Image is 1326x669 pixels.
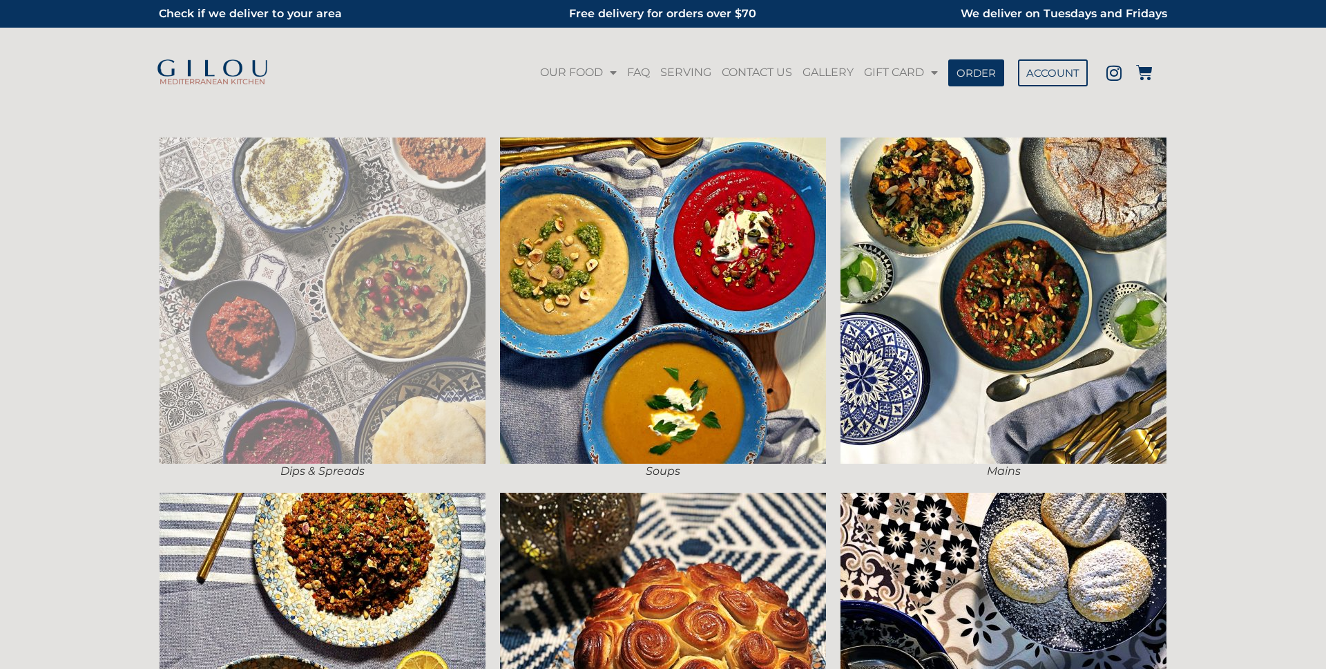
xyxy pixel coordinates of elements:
[957,68,996,78] span: ORDER
[160,138,486,464] img: Dips & Spreads
[537,57,620,88] a: OUR FOOD
[799,57,857,88] a: GALLERY
[840,138,1166,464] img: Mains
[861,57,941,88] a: GIFT CARD
[1018,59,1088,86] a: ACCOUNT
[535,57,942,88] nav: Menu
[1026,68,1079,78] span: ACCOUNT
[152,78,273,86] h2: MEDITERRANEAN KITCHEN
[840,464,1167,479] figcaption: Mains
[718,57,796,88] a: CONTACT US
[657,57,715,88] a: SERVING
[499,464,826,479] figcaption: Soups
[159,464,486,479] figcaption: Dips & Spreads
[624,57,653,88] a: FAQ
[948,59,1004,86] a: ORDER
[155,59,269,79] img: Gilou Logo
[840,3,1167,24] h2: We deliver on Tuesdays and Fridays
[499,3,826,24] h2: Free delivery for orders over $70
[500,138,826,464] img: Soups
[159,7,342,20] a: Check if we deliver to your area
